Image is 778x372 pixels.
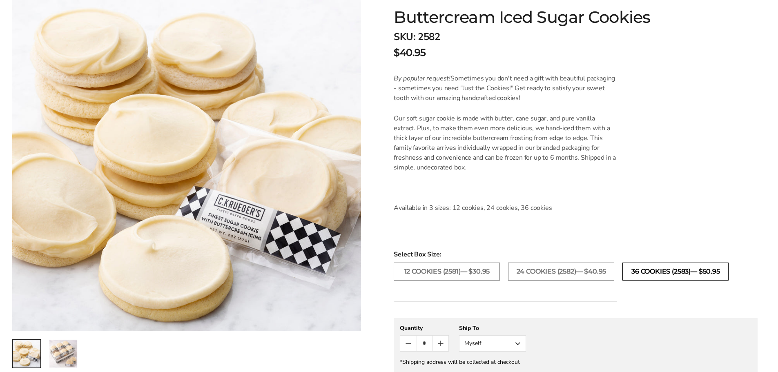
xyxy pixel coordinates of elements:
p: Our soft sugar cookie is made with butter, cane sugar, and pure vanilla extract. Plus, to make th... [394,114,617,172]
div: Quantity [400,324,449,332]
a: 2 / 2 [49,339,78,368]
button: Count minus [400,336,416,351]
em: By popular request! [394,74,450,83]
input: Quantity [417,336,432,351]
div: Ship To [459,324,526,332]
button: Count plus [432,336,448,351]
div: *Shipping address will be collected at checkout [400,358,751,366]
span: $40.95 [394,45,426,60]
a: 1 / 2 [12,339,41,368]
strong: SKU: [394,30,415,43]
img: Just The Cookies - All Buttercream Iced Sugar Cookies [49,340,77,368]
p: Available in 3 sizes: 12 cookies, 24 cookies, 36 cookies [394,203,617,213]
span: 2582 [418,30,440,43]
label: 12 COOKIES (2581)— $30.95 [394,263,500,281]
img: Just The Cookies - All Buttercream Iced Sugar Cookies [13,340,40,368]
p: Sometimes you don't need a gift with beautiful packaging - sometimes you need "Just the Cookies!"... [394,74,617,103]
button: Myself [459,335,526,352]
label: 36 COOKIES (2583)— $50.95 [622,263,729,281]
span: Select Box Size: [394,249,758,259]
label: 24 COOKIES (2582)— $40.95 [508,263,614,281]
